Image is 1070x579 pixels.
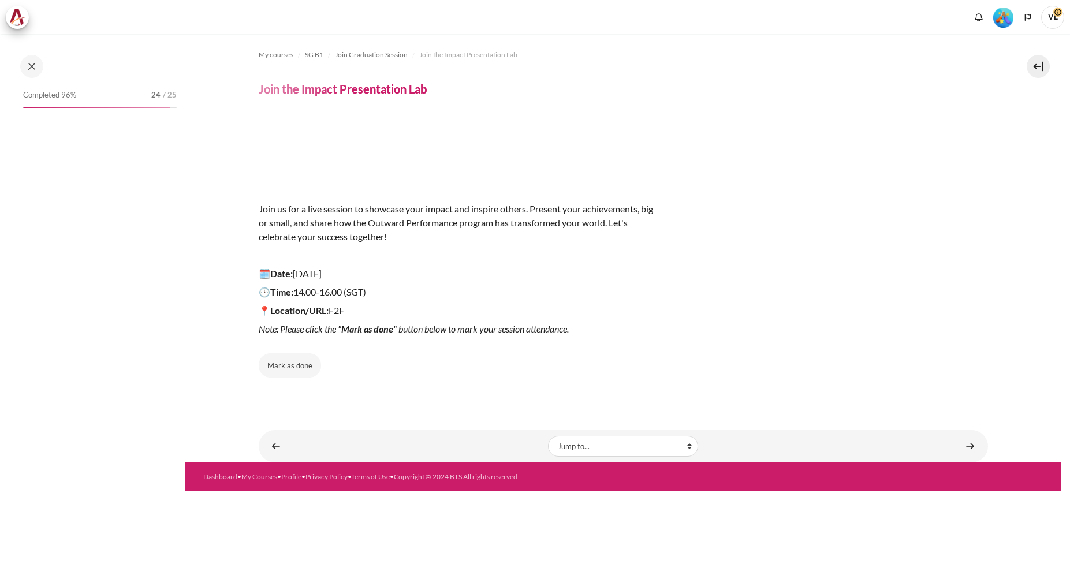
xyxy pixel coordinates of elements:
a: Dashboard [203,472,237,481]
span: 14.00-16.00 (SGT) [259,286,366,297]
section: Content [185,34,1061,462]
button: Mark Join the Impact Presentation Lab as done [259,353,321,378]
a: Download Keep Turning Outward Guide ► [959,435,982,457]
span: VL [1041,6,1064,29]
span: Completed 96% [23,89,76,101]
h4: Join the Impact Presentation Lab [259,81,427,96]
div: • • • • • [203,472,670,482]
a: My courses [259,48,293,62]
a: Level #5 [989,6,1018,28]
em: Note: Please click the " " button below to mark your session attendance. [259,323,569,334]
span: My courses [259,50,293,60]
a: Architeck Architeck [6,6,35,29]
img: Level #5 [993,8,1013,28]
span: Join us for a live session to showcase your impact and inspire others. Present your achievements,... [259,203,653,242]
a: My Courses [241,472,277,481]
a: SG B1 [305,48,323,62]
img: Architeck [9,9,25,26]
div: 96% [23,107,170,108]
div: Show notification window with no new notifications [970,9,987,26]
a: Privacy Policy [305,472,348,481]
a: Join Graduation Session [335,48,408,62]
a: Profile [281,472,301,481]
strong: Mark as done [341,323,393,334]
p: [DATE] [259,267,663,281]
a: ◄ Level 2 Certificate: Graduate with Distinction [264,435,288,457]
span: SG B1 [305,50,323,60]
button: Languages [1019,9,1037,26]
span: Join Graduation Session [335,50,408,60]
strong: 🗓️Date: [259,268,293,279]
nav: Navigation bar [259,46,988,64]
a: Terms of Use [351,472,390,481]
strong: 📍Location/URL: [259,305,329,316]
div: Level #5 [993,6,1013,28]
a: Join the Impact Presentation Lab [419,48,517,62]
span: Join the Impact Presentation Lab [419,50,517,60]
span: / 25 [163,89,177,101]
a: Copyright © 2024 BTS All rights reserved [394,472,517,481]
span: 24 [151,89,161,101]
p: F2F [259,304,663,317]
strong: 🕑Time: [259,286,293,297]
a: User menu [1041,6,1064,29]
